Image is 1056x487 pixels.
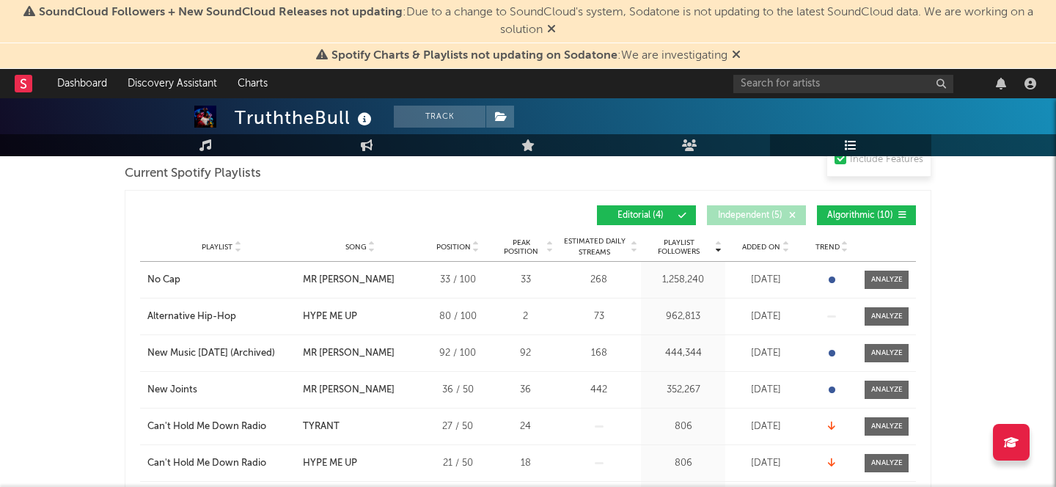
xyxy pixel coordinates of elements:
a: Can't Hold Me Down Radio [147,456,296,471]
div: MR [PERSON_NAME] [303,346,395,361]
div: New Joints [147,383,197,398]
span: Current Spotify Playlists [125,165,261,183]
span: Song [345,243,367,252]
div: 73 [560,310,637,324]
span: Dismiss [547,24,556,36]
div: 1,258,240 [645,273,722,288]
div: 806 [645,456,722,471]
div: 2 [498,310,553,324]
div: Alternative Hip-Hop [147,310,236,324]
a: Can't Hold Me Down Radio [147,420,296,434]
span: Trend [815,243,840,252]
a: Dashboard [47,69,117,98]
div: [DATE] [729,456,802,471]
a: Charts [227,69,278,98]
div: [DATE] [729,273,802,288]
a: No Cap [147,273,296,288]
div: 962,813 [645,310,722,324]
span: Position [436,243,471,252]
div: 444,344 [645,346,722,361]
div: [DATE] [729,383,802,398]
div: Can't Hold Me Down Radio [147,456,266,471]
div: 268 [560,273,637,288]
div: 33 / 100 [425,273,491,288]
div: 36 / 50 [425,383,491,398]
div: HYPE ME UP [303,310,357,324]
div: No Cap [147,273,180,288]
div: Include Features [850,151,923,169]
div: 21 / 50 [425,456,491,471]
div: HYPE ME UP [303,456,357,471]
div: 92 [498,346,553,361]
div: 18 [498,456,553,471]
div: 352,267 [645,383,722,398]
span: Dismiss [732,50,741,62]
span: Independent ( 5 ) [716,211,784,220]
div: MR [PERSON_NAME] [303,383,395,398]
a: Alternative Hip-Hop [147,310,296,324]
button: Independent(5) [707,205,806,225]
div: [DATE] [729,346,802,361]
div: 24 [498,420,553,434]
div: 80 / 100 [425,310,491,324]
button: Algorithmic(10) [817,205,916,225]
div: [DATE] [729,420,802,434]
div: TYRANT [303,420,340,434]
div: 168 [560,346,637,361]
button: Track [394,106,485,128]
a: New Joints [147,383,296,398]
div: 92 / 100 [425,346,491,361]
span: Added On [742,243,780,252]
div: 806 [645,420,722,434]
div: 27 / 50 [425,420,491,434]
span: Peak Position [498,238,544,256]
div: 36 [498,383,553,398]
div: 33 [498,273,553,288]
button: Editorial(4) [597,205,696,225]
span: Estimated Daily Streams [560,236,628,258]
a: Discovery Assistant [117,69,227,98]
div: TruththeBull [235,106,375,130]
span: Playlist Followers [645,238,713,256]
a: New Music [DATE] (Archived) [147,346,296,361]
span: SoundCloud Followers + New SoundCloud Releases not updating [39,7,403,18]
span: Algorithmic ( 10 ) [826,211,894,220]
span: : We are investigating [331,50,727,62]
span: : Due to a change to SoundCloud's system, Sodatone is not updating to the latest SoundCloud data.... [39,7,1033,36]
div: MR [PERSON_NAME] [303,273,395,288]
span: Playlist [202,243,232,252]
input: Search for artists [733,75,953,93]
div: New Music [DATE] (Archived) [147,346,275,361]
span: Editorial ( 4 ) [606,211,674,220]
div: [DATE] [729,310,802,324]
div: 442 [560,383,637,398]
span: Spotify Charts & Playlists not updating on Sodatone [331,50,617,62]
div: Can't Hold Me Down Radio [147,420,266,434]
